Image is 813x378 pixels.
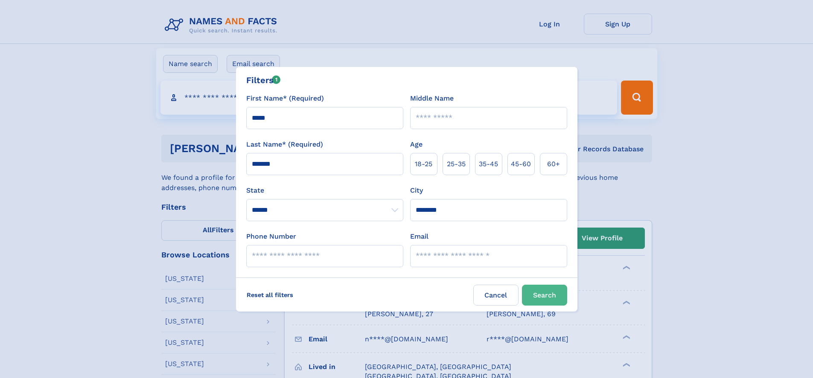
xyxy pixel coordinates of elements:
span: 25‑35 [447,159,466,169]
span: 45‑60 [511,159,531,169]
label: First Name* (Required) [246,93,324,104]
label: Age [410,139,423,150]
label: Middle Name [410,93,454,104]
label: State [246,185,403,196]
span: 35‑45 [479,159,498,169]
label: City [410,185,423,196]
label: Last Name* (Required) [246,139,323,150]
label: Email [410,231,428,242]
span: 18‑25 [415,159,432,169]
button: Search [522,285,567,306]
div: Filters [246,74,281,87]
label: Cancel [473,285,519,306]
label: Reset all filters [241,285,299,305]
label: Phone Number [246,231,296,242]
span: 60+ [547,159,560,169]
